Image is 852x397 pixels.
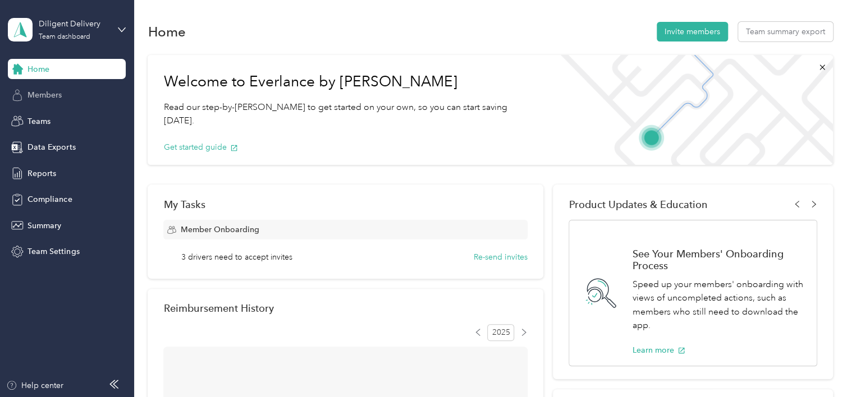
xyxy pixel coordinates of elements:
[487,324,514,341] span: 2025
[28,246,79,257] span: Team Settings
[148,26,185,38] h1: Home
[28,116,51,127] span: Teams
[549,55,833,165] img: Welcome to everlance
[789,334,852,397] iframe: Everlance-gr Chat Button Frame
[28,89,62,101] span: Members
[163,302,273,314] h2: Reimbursement History
[39,18,109,30] div: Diligent Delivery
[163,100,533,128] p: Read our step-by-[PERSON_NAME] to get started on your own, so you can start saving [DATE].
[632,344,685,356] button: Learn more
[632,248,804,271] h1: See Your Members' Onboarding Process
[163,141,238,153] button: Get started guide
[180,224,259,236] span: Member Onboarding
[163,73,533,91] h1: Welcome to Everlance by [PERSON_NAME]
[474,251,528,263] button: Re-send invites
[28,63,49,75] span: Home
[28,220,61,232] span: Summary
[28,193,72,205] span: Compliance
[163,198,527,210] div: My Tasks
[39,34,90,40] div: Team dashboard
[632,278,804,333] p: Speed up your members' onboarding with views of uncompleted actions, such as members who still ne...
[6,380,63,391] button: Help center
[28,168,56,179] span: Reports
[28,141,75,153] span: Data Exports
[738,22,833,41] button: Team summary export
[181,251,292,263] span: 3 drivers need to accept invites
[657,22,728,41] button: Invite members
[569,198,707,210] span: Product Updates & Education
